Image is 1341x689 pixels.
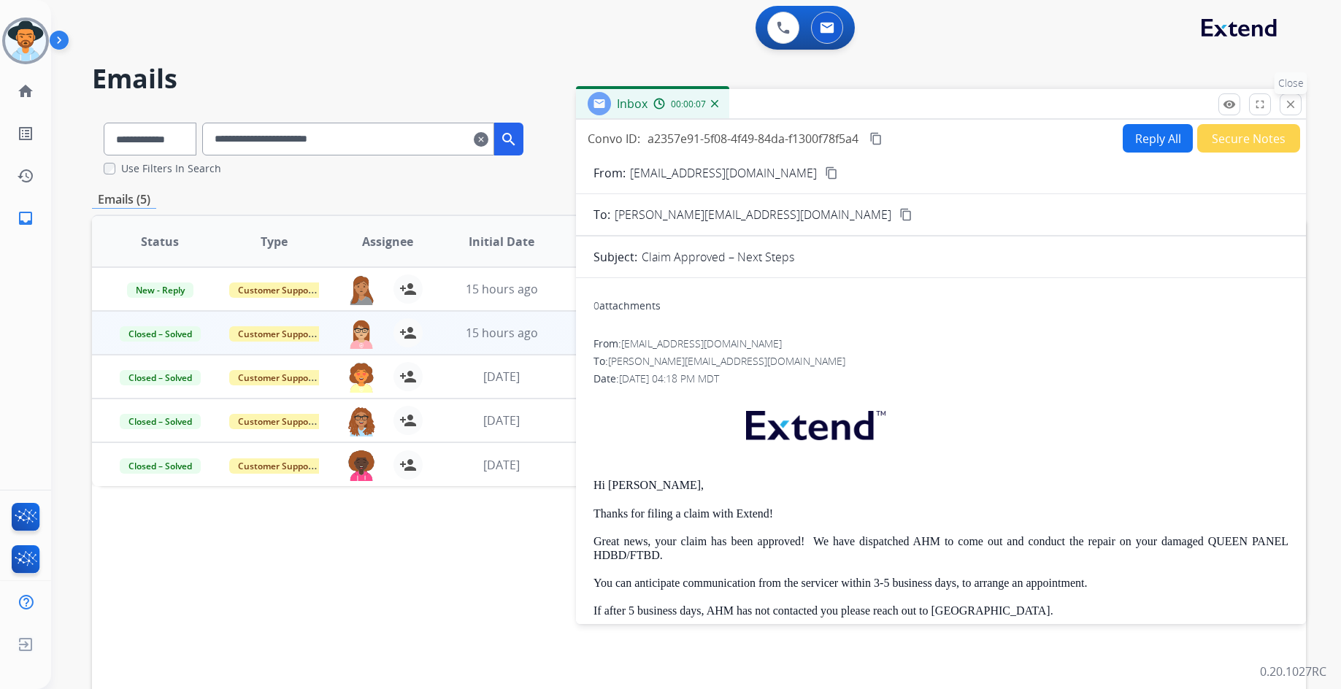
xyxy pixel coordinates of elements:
mat-icon: close [1284,98,1297,111]
span: Customer Support [229,458,324,474]
span: Updated Date [571,224,631,259]
div: Date: [593,372,1288,386]
mat-icon: person_add [399,280,417,298]
span: Closed – Solved [120,326,201,342]
img: agent-avatar [347,318,376,349]
img: agent-avatar [347,406,376,436]
mat-icon: content_copy [825,166,838,180]
mat-icon: person_add [399,456,417,474]
span: Customer Support [229,414,324,429]
p: You can anticipate communication from the servicer within 3-5 business days, to arrange an appoin... [593,577,1288,590]
span: Customer Support [229,370,324,385]
img: agent-avatar [347,274,376,305]
span: [PERSON_NAME][EMAIL_ADDRESS][DOMAIN_NAME] [608,354,845,368]
div: attachments [593,299,661,313]
mat-icon: content_copy [869,132,883,145]
img: agent-avatar [347,362,376,393]
button: Close [1280,93,1302,115]
span: [PERSON_NAME][EMAIL_ADDRESS][DOMAIN_NAME] [615,206,891,223]
span: Customer Support [229,326,324,342]
p: Subject: [593,248,637,266]
span: Status [141,233,179,250]
mat-icon: content_copy [899,208,912,221]
div: From: [593,336,1288,351]
label: Use Filters In Search [121,161,221,176]
span: a2357e91-5f08-4f49-84da-f1300f78f5a4 [648,131,858,147]
p: Convo ID: [588,130,640,147]
span: Initial Date [469,233,534,250]
mat-icon: home [17,82,34,100]
p: Close [1275,72,1307,94]
mat-icon: inbox [17,209,34,227]
span: 00:00:07 [671,99,706,110]
p: From: [593,164,626,182]
p: Hi [PERSON_NAME], [593,479,1288,492]
img: agent-avatar [347,450,376,481]
span: 0 [593,299,599,312]
span: [DATE] [483,369,520,385]
h2: Emails [92,64,1306,93]
p: To: [593,206,610,223]
span: 15 hours ago [466,325,538,341]
span: Closed – Solved [120,458,201,474]
p: Great news, your claim has been approved! We have dispatched AHM to come out and conduct the repa... [593,535,1288,562]
mat-icon: person_add [399,368,417,385]
mat-icon: person_add [399,324,417,342]
span: Inbox [617,96,648,112]
mat-icon: remove_red_eye [1223,98,1236,111]
mat-icon: list_alt [17,125,34,142]
div: To: [593,354,1288,369]
span: 15 hours ago [466,281,538,297]
span: Closed – Solved [120,414,201,429]
mat-icon: clear [474,131,488,148]
img: extend.png [728,393,900,451]
p: 0.20.1027RC [1260,663,1326,680]
p: Emails (5) [92,190,156,209]
mat-icon: search [500,131,518,148]
mat-icon: fullscreen [1253,98,1267,111]
span: Assignee [362,233,413,250]
p: Claim Approved – Next Steps [642,248,794,266]
span: Closed – Solved [120,370,201,385]
img: avatar [5,20,46,61]
mat-icon: history [17,167,34,185]
span: Type [261,233,288,250]
span: [DATE] 04:18 PM MDT [619,372,719,385]
span: New - Reply [127,282,193,298]
button: Reply All [1123,124,1193,153]
p: Thanks for filing a claim with Extend! [593,507,1288,520]
span: [EMAIL_ADDRESS][DOMAIN_NAME] [621,336,782,350]
mat-icon: person_add [399,412,417,429]
span: Customer Support [229,282,324,298]
span: [DATE] [483,412,520,428]
button: Secure Notes [1197,124,1300,153]
p: If after 5 business days, AHM has not contacted you please reach out to [GEOGRAPHIC_DATA]. [593,604,1288,617]
span: [DATE] [483,457,520,473]
p: [EMAIL_ADDRESS][DOMAIN_NAME] [630,164,817,182]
